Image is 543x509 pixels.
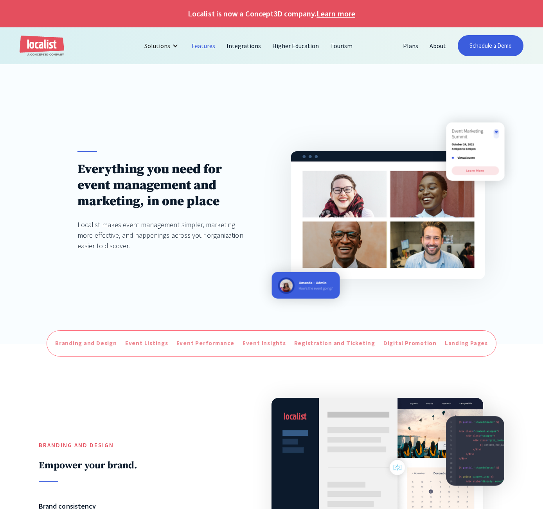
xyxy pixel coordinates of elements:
[77,161,252,210] h1: Everything you need for event management and marketing, in one place
[20,36,64,56] a: home
[445,339,488,348] div: Landing Pages
[325,36,358,55] a: Tourism
[383,339,437,348] div: Digital Promotion
[55,339,117,348] div: Branding and Design
[241,337,288,350] a: Event Insights
[174,337,236,350] a: Event Performance
[397,36,424,55] a: Plans
[125,339,168,348] div: Event Listings
[381,337,439,350] a: Digital Promotion
[243,339,286,348] div: Event Insights
[123,337,170,350] a: Event Listings
[176,339,234,348] div: Event Performance
[221,36,267,55] a: Integrations
[77,219,252,251] div: Localist makes event management simpler, marketing more effective, and happenings across your org...
[53,337,119,350] a: Branding and Design
[294,339,375,348] div: Registration and Ticketing
[443,337,490,350] a: Landing Pages
[292,337,377,350] a: Registration and Ticketing
[186,36,221,55] a: Features
[144,41,170,50] div: Solutions
[39,441,252,450] h5: Branding and Design
[458,35,524,56] a: Schedule a Demo
[267,36,325,55] a: Higher Education
[39,459,252,471] h2: Empower your brand.
[138,36,186,55] div: Solutions
[424,36,452,55] a: About
[316,8,355,20] a: Learn more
